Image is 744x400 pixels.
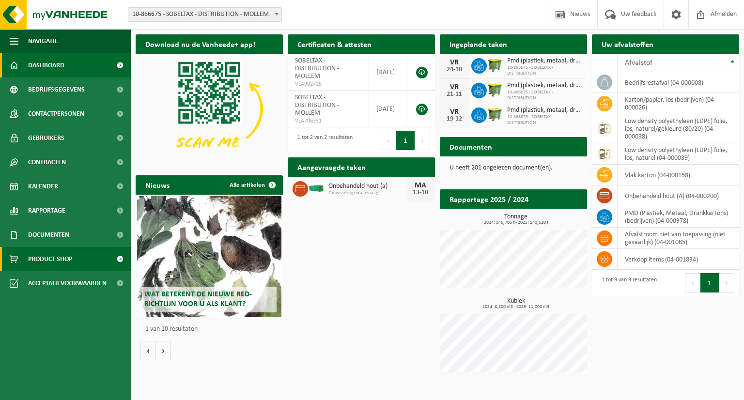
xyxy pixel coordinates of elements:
td: [DATE] [369,91,406,127]
td: vlak karton (04-000158) [618,165,739,185]
span: Omwisseling op aanvraag [328,190,406,196]
span: Onbehandeld hout (a) [328,183,406,190]
span: Kalender [28,174,58,199]
img: WB-1100-HPE-GN-50 [487,106,503,123]
span: Pmd (plastiek, metaal, drankkartons) (bedrijven) [507,57,582,65]
img: WB-1100-HPE-GN-50 [487,57,503,73]
button: Next [415,131,430,150]
div: VR [445,108,464,116]
td: afvalstroom niet van toepassing (niet gevaarlijk) (04-001085) [618,228,739,249]
span: VLA706351 [295,117,361,125]
div: 19-12 [445,116,464,123]
a: Bekijk rapportage [515,208,586,228]
div: VR [445,59,464,66]
button: Next [719,273,734,292]
img: WB-1100-HPE-GN-50 [487,81,503,98]
h2: Ingeplande taken [440,34,517,53]
td: [DATE] [369,54,406,91]
h2: Download nu de Vanheede+ app! [136,34,265,53]
span: Pmd (plastiek, metaal, drankkartons) (bedrijven) [507,82,582,90]
td: bedrijfsrestafval (04-000008) [618,72,739,93]
span: Bedrijfsgegevens [28,77,85,102]
h3: Tonnage [445,214,587,225]
img: Download de VHEPlus App [136,54,283,164]
div: 21-11 [445,91,464,98]
span: Dashboard [28,53,64,77]
td: low density polyethyleen (LDPE) folie, los, naturel (04-000039) [618,143,739,165]
p: 1 van 10 resultaten [145,326,278,333]
span: SOBELTAX - DISTRIBUTION - MOLLEM [295,57,339,80]
span: Contactpersonen [28,102,84,126]
button: Previous [685,273,700,292]
div: 13-10 [411,189,430,196]
button: Vorige [140,341,156,360]
span: Documenten [28,223,69,247]
td: karton/papier, los (bedrijven) (04-000026) [618,93,739,114]
span: Wat betekent de nieuwe RED-richtlijn voor u als klant? [144,291,252,308]
button: Previous [381,131,396,150]
span: Pmd (plastiek, metaal, drankkartons) (bedrijven) [507,107,582,114]
span: 10-866675 - SOBELTAX - DISTRIBUTION [507,114,582,126]
button: 1 [700,273,719,292]
td: low density polyethyleen (LDPE) folie, los, naturel/gekleurd (80/20) (04-000038) [618,114,739,143]
button: 1 [396,131,415,150]
h2: Aangevraagde taken [288,157,375,176]
span: Product Shop [28,247,72,271]
span: 2024: 146,705 t - 2025: 140,620 t [445,220,587,225]
span: SOBELTAX - DISTRIBUTION - MOLLEM [295,94,339,117]
h2: Nieuws [136,175,179,194]
div: MA [411,182,430,189]
span: 10-866675 - SOBELTAX - DISTRIBUTION - MOLLEM [128,8,281,21]
span: Acceptatievoorwaarden [28,271,107,295]
div: 1 tot 9 van 9 resultaten [597,272,657,293]
h2: Documenten [440,137,502,156]
button: Volgende [156,341,171,360]
span: VLA902725 [295,80,361,88]
span: Rapportage [28,199,65,223]
span: Navigatie [28,29,58,53]
h2: Certificaten & attesten [288,34,381,53]
span: 10-866675 - SOBELTAX - DISTRIBUTION [507,65,582,77]
span: 10-866675 - SOBELTAX - DISTRIBUTION [507,90,582,101]
span: 10-866675 - SOBELTAX - DISTRIBUTION - MOLLEM [128,7,282,22]
td: verkoop items (04-001834) [618,249,739,270]
img: HK-XC-30-GN-00 [308,184,325,192]
span: Gebruikers [28,126,64,150]
div: 1 tot 2 van 2 resultaten [293,130,353,151]
td: PMD (Plastiek, Metaal, Drankkartons) (bedrijven) (04-000978) [618,206,739,228]
a: Wat betekent de nieuwe RED-richtlijn voor u als klant? [137,196,281,317]
div: VR [445,83,464,91]
span: Contracten [28,150,66,174]
h2: Uw afvalstoffen [592,34,663,53]
h2: Rapportage 2025 / 2024 [440,189,538,208]
span: Afvalstof [625,59,652,67]
span: 2024: 8,800 m3 - 2025: 11,000 m3 [445,305,587,309]
h3: Kubiek [445,298,587,309]
a: Alle artikelen [222,175,282,195]
div: 24-10 [445,66,464,73]
td: onbehandeld hout (A) (04-000200) [618,185,739,206]
p: U heeft 201 ongelezen document(en). [449,165,577,171]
